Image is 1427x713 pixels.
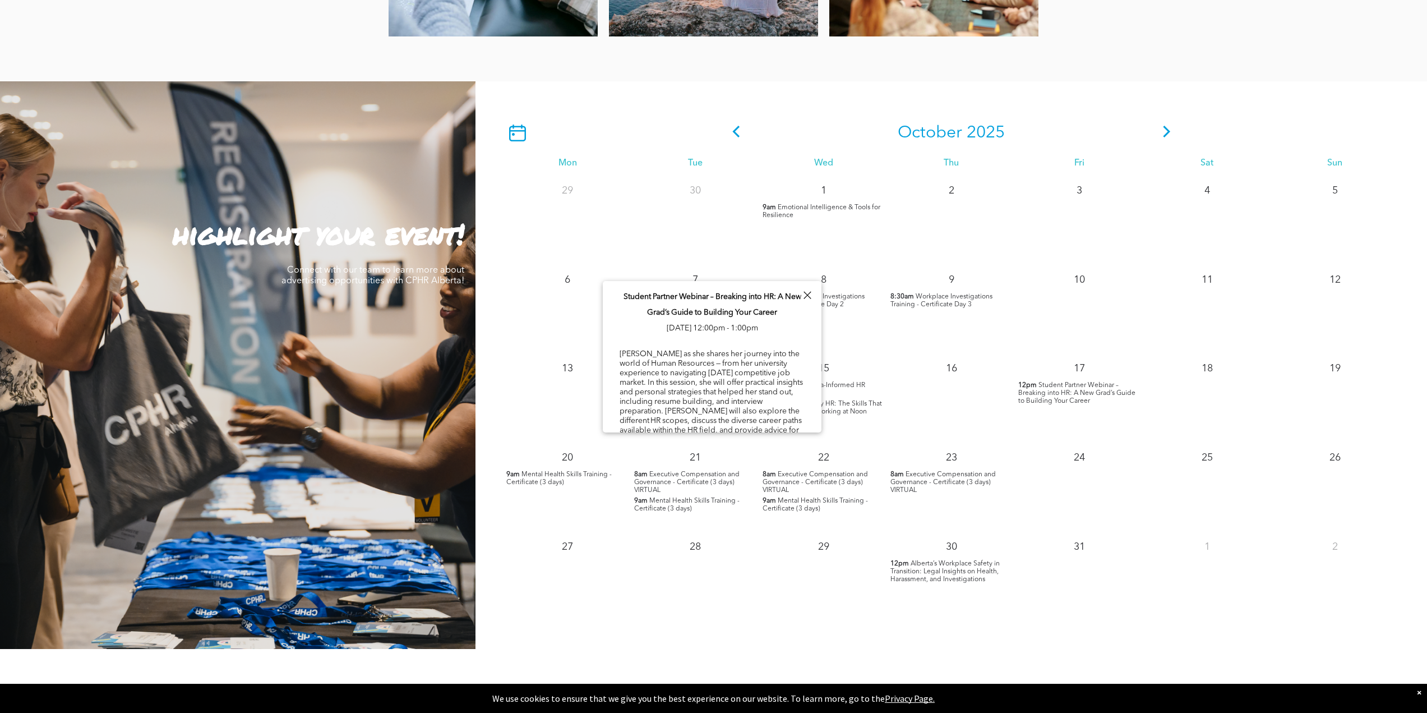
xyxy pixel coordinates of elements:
div: Fri [1015,158,1143,169]
p: 30 [941,537,962,557]
p: 29 [814,537,834,557]
p: 29 [557,181,578,201]
div: Dismiss notification [1417,687,1421,698]
p: 3 [1069,181,1089,201]
p: 27 [557,537,578,557]
span: Future-Ready HR: The Skills That Matter Most - Networking at Noon [763,401,882,415]
span: 8am [890,471,904,479]
span: Student Partner Webinar – Breaking into HR: A New Grad’s Guide to Building Your Career [624,293,801,316]
span: Executive Compensation and Governance - Certificate (3 days) VIRTUAL [890,471,996,494]
span: 9am [763,204,776,211]
span: 9am [634,497,648,505]
div: Thu [888,158,1015,169]
p: 4 [1197,181,1217,201]
p: 8 [814,270,834,290]
span: 12pm [1018,381,1037,389]
span: Alberta’s Workplace Safety in Transition: Legal Insights on Health, Harassment, and Investigations [890,560,1000,583]
p: 23 [941,448,962,468]
p: 26 [1325,448,1345,468]
p: 5 [1325,181,1345,201]
span: [DATE] 12:00pm - 1:00pm [667,324,758,332]
span: Mental Health Skills Training - Certificate (3 days) [634,498,740,512]
span: 8am [763,471,776,479]
p: 9 [941,270,962,290]
p: 25 [1197,448,1217,468]
p: 12 [1325,270,1345,290]
p: 31 [1069,537,1089,557]
span: Connect with our team to learn more about advertising opportunities with CPHR Alberta! [281,266,464,286]
p: 18 [1197,358,1217,379]
p: 24 [1069,448,1089,468]
p: 11 [1197,270,1217,290]
div: [PERSON_NAME] as she shares her journey into the world of Human Resources — from her university e... [620,348,805,551]
span: Mental Health Skills Training - Certificate (3 days) [763,498,868,512]
div: Sun [1271,158,1399,169]
p: 1 [814,181,834,201]
div: Sat [1143,158,1271,169]
span: Executive Compensation and Governance - Certificate (3 days) VIRTUAL [634,471,740,494]
p: 17 [1069,358,1089,379]
p: 10 [1069,270,1089,290]
span: 9am [763,497,776,505]
span: Executive Compensation and Governance - Certificate (3 days) VIRTUAL [763,471,868,494]
p: 2 [1325,537,1345,557]
strong: highlight your event! [173,214,464,254]
p: 7 [685,270,705,290]
p: 13 [557,358,578,379]
span: 2025 [967,125,1005,141]
span: 9am [506,471,520,479]
p: 28 [685,537,705,557]
span: Emotional Intelligence & Tools for Resilience [763,204,880,219]
p: 30 [685,181,705,201]
p: 16 [941,358,962,379]
span: Workplace Investigations Training - Certificate Day 3 [890,293,992,308]
p: 19 [1325,358,1345,379]
p: 2 [941,181,962,201]
p: 1 [1197,537,1217,557]
p: 15 [814,358,834,379]
p: 20 [557,448,578,468]
p: 21 [685,448,705,468]
p: 22 [814,448,834,468]
span: 8am [634,471,648,479]
span: 12pm [890,560,909,568]
div: Tue [631,158,759,169]
div: Wed [760,158,888,169]
span: October [898,125,962,141]
a: Privacy Page. [885,693,935,704]
span: Student Partner Webinar – Breaking into HR: A New Grad’s Guide to Building Your Career [1018,382,1135,404]
p: 6 [557,270,578,290]
span: 8:30am [890,293,914,301]
div: Mon [504,158,631,169]
span: Mental Health Skills Training - Certificate (3 days) [506,471,612,486]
